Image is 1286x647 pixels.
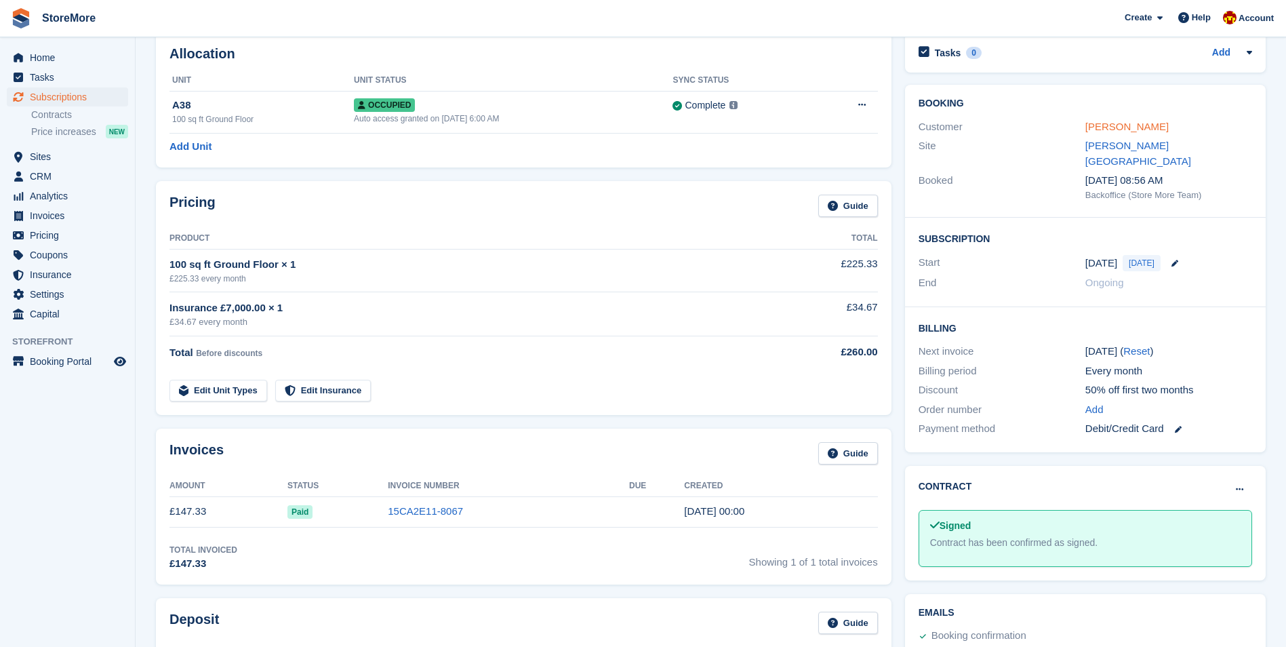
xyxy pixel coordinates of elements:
div: Insurance £7,000.00 × 1 [169,300,768,316]
a: menu [7,87,128,106]
div: 50% off first two months [1085,383,1252,398]
div: 100 sq ft Ground Floor [172,113,354,125]
span: Booking Portal [30,352,111,371]
div: £147.33 [169,556,237,572]
span: Total [169,347,193,358]
h2: Deposit [169,612,219,634]
a: Add [1085,402,1104,418]
span: Price increases [31,125,96,138]
th: Amount [169,475,287,497]
img: icon-info-grey-7440780725fd019a000dd9b08b2336e03edf1995a4989e88bcd33f0948082b44.svg [729,101,738,109]
span: [DATE] [1123,255,1161,271]
span: Analytics [30,187,111,205]
a: Contracts [31,109,128,121]
a: menu [7,48,128,67]
th: Status [287,475,388,497]
a: Add Unit [169,139,212,155]
img: Store More Team [1223,11,1237,24]
h2: Emails [919,608,1252,619]
span: Paid [287,505,313,519]
span: Insurance [30,265,111,284]
img: stora-icon-8386f47178a22dfd0bd8f6a31ec36ba5ce8667c1dd55bd0f319d3a0aa187defe.svg [11,8,31,28]
div: £260.00 [768,345,877,360]
a: Reset [1123,345,1150,357]
span: Before discounts [196,349,262,358]
a: menu [7,285,128,304]
h2: Contract [919,479,972,494]
div: Site [919,138,1085,169]
th: Unit Status [354,70,672,92]
div: Billing period [919,364,1085,379]
div: [DATE] ( ) [1085,344,1252,359]
div: NEW [106,125,128,138]
span: Create [1125,11,1152,24]
h2: Invoices [169,442,224,465]
span: Invoices [30,206,111,225]
a: menu [7,147,128,166]
span: Settings [30,285,111,304]
h2: Booking [919,98,1252,109]
span: Occupied [354,98,415,112]
th: Due [629,475,684,497]
div: Customer [919,119,1085,135]
a: menu [7,246,128,264]
div: Discount [919,383,1085,398]
th: Sync Status [672,70,815,92]
a: StoreMore [37,7,101,29]
a: menu [7,265,128,284]
a: menu [7,305,128,323]
div: Start [919,255,1085,271]
span: Ongoing [1085,277,1124,288]
div: Complete [685,98,725,113]
th: Unit [169,70,354,92]
span: Pricing [30,226,111,245]
div: End [919,275,1085,291]
h2: Pricing [169,195,216,217]
div: 100 sq ft Ground Floor × 1 [169,257,768,273]
div: Signed [930,519,1241,533]
span: Showing 1 of 1 total invoices [749,544,878,572]
div: Booking confirmation [931,628,1026,644]
span: Sites [30,147,111,166]
div: Contract has been confirmed as signed. [930,536,1241,550]
div: Payment method [919,421,1085,437]
th: Created [684,475,877,497]
a: Edit Unit Types [169,380,267,402]
span: Subscriptions [30,87,111,106]
div: Debit/Credit Card [1085,421,1252,437]
a: menu [7,167,128,186]
a: Edit Insurance [275,380,371,402]
th: Invoice Number [388,475,629,497]
a: Price increases NEW [31,124,128,139]
a: [PERSON_NAME][GEOGRAPHIC_DATA] [1085,140,1191,167]
h2: Allocation [169,46,878,62]
div: A38 [172,98,354,113]
span: Storefront [12,335,135,349]
a: menu [7,226,128,245]
div: Auto access granted on [DATE] 6:00 AM [354,113,672,125]
td: £34.67 [768,292,877,336]
a: menu [7,206,128,225]
td: £147.33 [169,496,287,527]
div: 0 [966,47,982,59]
span: CRM [30,167,111,186]
a: Preview store [112,353,128,370]
a: Add [1212,45,1230,61]
th: Total [768,228,877,250]
div: Backoffice (Store More Team) [1085,189,1252,202]
a: Guide [818,442,878,465]
th: Product [169,228,768,250]
div: Next invoice [919,344,1085,359]
span: Account [1239,12,1274,25]
a: [PERSON_NAME] [1085,121,1169,132]
span: Tasks [30,68,111,87]
a: Guide [818,195,878,217]
span: Home [30,48,111,67]
h2: Billing [919,321,1252,334]
td: £225.33 [768,249,877,292]
a: 15CA2E11-8067 [388,505,463,517]
h2: Tasks [935,47,961,59]
a: menu [7,68,128,87]
div: Every month [1085,364,1252,379]
span: Help [1192,11,1211,24]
